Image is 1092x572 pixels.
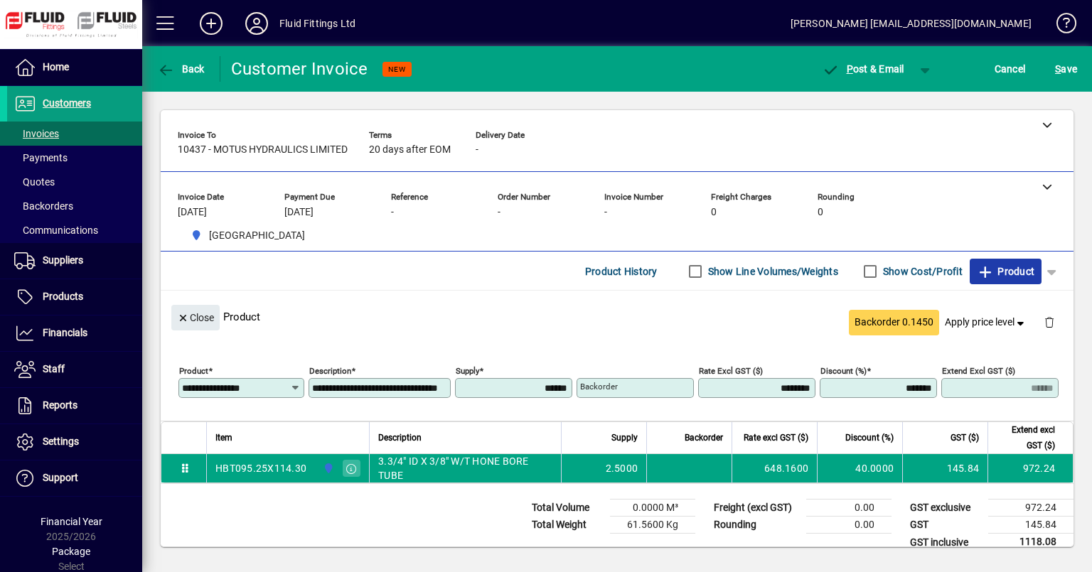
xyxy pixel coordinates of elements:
td: Freight (excl GST) [707,500,806,517]
span: Discount (%) [845,430,894,446]
span: Backorder 0.1450 [855,315,933,330]
span: Description [378,430,422,446]
div: 648.1600 [741,461,808,475]
span: 2.5000 [606,461,638,475]
span: Rate excl GST ($) [744,430,808,446]
span: 3.3/4" ID X 3/8" W/T HONE BORE TUBE [378,454,552,482]
td: GST [903,517,988,534]
button: Close [171,305,220,330]
span: Products [43,291,83,302]
td: GST inclusive [903,534,988,551]
span: Backorder [685,430,723,446]
a: Support [7,460,142,496]
mat-label: Backorder [580,382,618,392]
mat-label: Discount (%) [820,366,867,376]
div: HBT095.25X114.30 [215,461,306,475]
app-page-header-button: Close [168,311,223,323]
button: Cancel [991,56,1029,82]
td: 0.0000 M³ [610,500,695,517]
button: Backorder 0.1450 [849,310,939,335]
td: 40.0000 [817,454,902,482]
span: Product [977,260,1034,283]
div: Fluid Fittings Ltd [279,12,355,35]
span: Extend excl GST ($) [997,422,1055,453]
span: [GEOGRAPHIC_DATA] [209,228,305,243]
a: Invoices [7,122,142,146]
mat-label: Supply [456,366,479,376]
a: Communications [7,218,142,242]
td: Total Weight [525,517,610,534]
span: - [391,207,394,218]
mat-label: Description [309,366,351,376]
td: 0.00 [806,500,892,517]
button: Save [1051,56,1081,82]
td: Total Volume [525,500,610,517]
div: Customer Invoice [231,58,368,80]
button: Add [188,11,234,36]
td: 61.5600 Kg [610,517,695,534]
span: Settings [43,436,79,447]
span: Apply price level [945,315,1027,330]
button: Post & Email [815,56,911,82]
span: Payments [14,152,68,163]
a: Suppliers [7,243,142,279]
a: Products [7,279,142,315]
span: Close [177,306,214,330]
span: NEW [388,65,406,74]
span: - [476,144,478,156]
td: 972.24 [987,454,1073,482]
span: Cancel [995,58,1026,80]
span: 0 [711,207,717,218]
a: Quotes [7,170,142,194]
span: Quotes [14,176,55,188]
span: Home [43,61,69,72]
span: - [604,207,607,218]
span: Item [215,430,232,446]
div: Product [161,291,1074,342]
button: Product History [579,259,663,284]
span: ost & Email [822,63,904,75]
span: - [498,207,500,218]
mat-label: Rate excl GST ($) [699,366,763,376]
mat-label: Extend excl GST ($) [942,366,1015,376]
span: S [1055,63,1061,75]
span: [DATE] [178,207,207,218]
span: AUCKLAND [319,460,336,476]
span: Financial Year [41,516,102,527]
a: Payments [7,146,142,170]
span: Backorders [14,200,73,212]
span: P [847,63,853,75]
app-page-header-button: Delete [1032,315,1066,328]
a: Knowledge Base [1046,3,1074,49]
mat-label: Product [179,366,208,376]
span: AUCKLAND [185,227,311,244]
td: 0.00 [806,517,892,534]
span: Reports [43,399,77,411]
a: Backorders [7,194,142,218]
label: Show Line Volumes/Weights [705,264,838,279]
td: 145.84 [902,454,987,482]
span: Supply [611,430,638,446]
button: Profile [234,11,279,36]
span: Support [43,472,78,483]
a: Staff [7,352,142,387]
td: 145.84 [988,517,1074,534]
span: GST ($) [951,430,979,446]
td: Rounding [707,517,806,534]
span: Communications [14,225,98,236]
span: ave [1055,58,1077,80]
button: Product [970,259,1042,284]
td: GST exclusive [903,500,988,517]
span: 20 days after EOM [369,144,451,156]
span: [DATE] [284,207,314,218]
span: Customers [43,97,91,109]
span: 10437 - MOTUS HYDRAULICS LIMITED [178,144,348,156]
app-page-header-button: Back [142,56,220,82]
span: Financials [43,327,87,338]
td: 1118.08 [988,534,1074,551]
button: Back [154,56,208,82]
a: Home [7,50,142,85]
button: Apply price level [939,310,1033,335]
span: Invoices [14,128,59,139]
span: Staff [43,363,65,374]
